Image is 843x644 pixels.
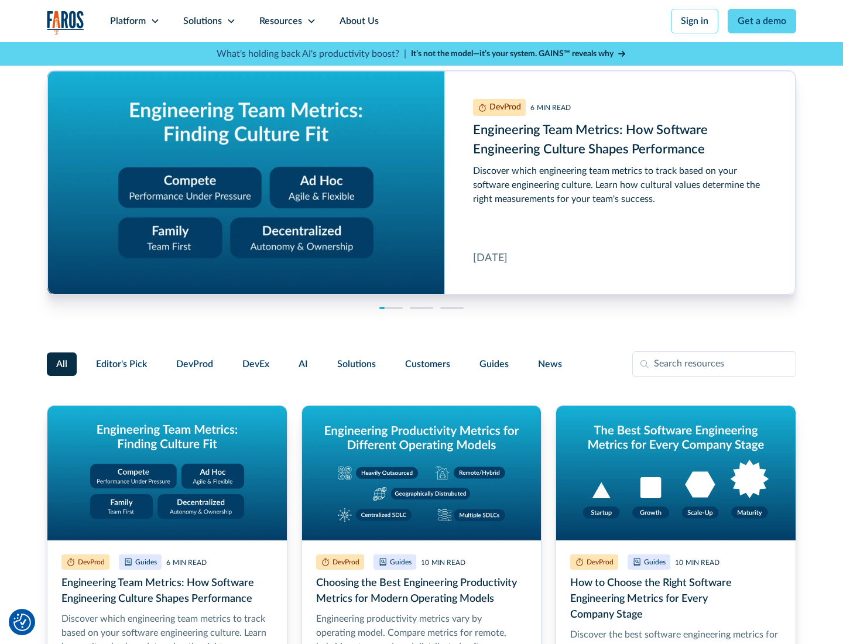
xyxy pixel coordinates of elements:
span: Guides [479,357,509,371]
a: Sign in [671,9,718,33]
div: cms-link [47,71,796,294]
strong: It’s not the model—it’s your system. GAINS™ reveals why [411,50,614,58]
span: Editor's Pick [96,357,147,371]
a: Get a demo [728,9,796,33]
a: home [47,11,84,35]
a: Engineering Team Metrics: How Software Engineering Culture Shapes Performance [47,71,796,294]
button: Cookie Settings [13,614,31,631]
img: On blue gradient, graphic titled 'The Best Software Engineering Metrics for Every Company Stage' ... [556,406,796,540]
img: Logo of the analytics and reporting company Faros. [47,11,84,35]
span: DevEx [242,357,269,371]
span: DevProd [176,357,213,371]
div: Platform [110,14,146,28]
input: Search resources [632,351,796,377]
p: What's holding back AI's productivity boost? | [217,47,406,61]
img: Graphic titled 'Engineering Team Metrics: Finding Culture Fit' with four cultural models: Compete... [47,406,287,540]
a: It’s not the model—it’s your system. GAINS™ reveals why [411,48,626,60]
div: Resources [259,14,302,28]
span: All [56,357,67,371]
form: Filter Form [47,351,796,377]
img: Graphic titled 'Engineering productivity metrics for different operating models' showing five mod... [302,406,542,540]
span: AI [299,357,308,371]
span: News [538,357,562,371]
span: Solutions [337,357,376,371]
div: Solutions [183,14,222,28]
span: Customers [405,357,450,371]
img: Revisit consent button [13,614,31,631]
